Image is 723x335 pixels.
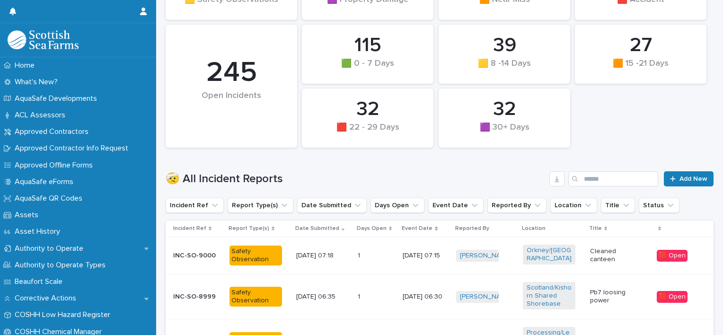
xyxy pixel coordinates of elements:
p: AquaSafe Developments [11,94,105,103]
div: 🟩 0 - 7 Days [318,59,417,79]
a: [PERSON_NAME] [460,252,511,260]
p: Incident Ref [173,223,206,234]
button: Days Open [370,198,424,213]
span: Add New [679,176,707,182]
p: AquaSafe eForms [11,177,81,186]
div: 🟥 Open [657,291,688,303]
p: Days Open [357,223,387,234]
div: 39 [455,34,554,57]
p: 1 [358,250,362,260]
div: Open Incidents [182,91,281,121]
button: Location [550,198,597,213]
p: Authority to Operate Types [11,261,113,270]
p: AquaSafe QR Codes [11,194,90,203]
h1: 🤕 All Incident Reports [166,172,546,186]
p: COSHH Low Hazard Register [11,310,118,319]
button: Reported By [487,198,547,213]
p: Cleaned canteen [590,247,643,264]
tr: INC-SO-9000Safety Observation[DATE] 07:1811 [DATE] 07:15[PERSON_NAME] Orkney/[GEOGRAPHIC_DATA] Cl... [166,237,714,274]
p: Reported By [455,223,489,234]
p: INC-SO-8999 [173,293,222,301]
p: Date Submitted [295,223,339,234]
p: Beaufort Scale [11,277,70,286]
p: Approved Offline Forms [11,161,100,170]
div: 32 [455,97,554,121]
p: [DATE] 06:30 [403,293,448,301]
button: Title [601,198,635,213]
img: bPIBxiqnSb2ggTQWdOVV [8,30,79,49]
p: Asset History [11,227,68,236]
p: Title [589,223,602,234]
button: Status [639,198,679,213]
input: Search [568,171,658,186]
div: 🟧 15 -21 Days [591,59,690,79]
p: [DATE] 07:15 [403,252,448,260]
div: 🟥 22 - 29 Days [318,123,417,142]
div: 245 [182,56,281,90]
p: Report Type(s) [229,223,269,234]
p: Assets [11,211,46,220]
div: 27 [591,34,690,57]
p: What's New? [11,78,65,87]
p: Authority to Operate [11,244,91,253]
p: 1 [358,291,362,301]
div: 115 [318,34,417,57]
p: Pb7 loosing power [590,289,643,305]
div: 32 [318,97,417,121]
button: Incident Ref [166,198,224,213]
div: 🟪 30+ Days [455,123,554,142]
button: Report Type(s) [228,198,293,213]
p: Corrective Actions [11,294,84,303]
a: Scotland/Kishorn Shared Shorebase [527,284,572,308]
p: Approved Contractor Info Request [11,144,136,153]
p: [DATE] 06:35 [296,293,349,301]
div: Safety Observation [229,246,282,265]
p: INC-SO-9000 [173,252,222,260]
p: Location [522,223,546,234]
p: Home [11,61,42,70]
button: Date Submitted [297,198,367,213]
p: Event Date [402,223,432,234]
a: [PERSON_NAME] [460,293,511,301]
tr: INC-SO-8999Safety Observation[DATE] 06:3511 [DATE] 06:30[PERSON_NAME] Scotland/Kishorn Shared Sho... [166,274,714,319]
button: Event Date [428,198,484,213]
div: Safety Observation [229,287,282,307]
p: [DATE] 07:18 [296,252,349,260]
div: 🟥 Open [657,250,688,262]
p: ACL Assessors [11,111,73,120]
a: Add New [664,171,714,186]
p: Approved Contractors [11,127,96,136]
div: 🟨 8 -14 Days [455,59,554,79]
a: Orkney/[GEOGRAPHIC_DATA] [527,247,572,263]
